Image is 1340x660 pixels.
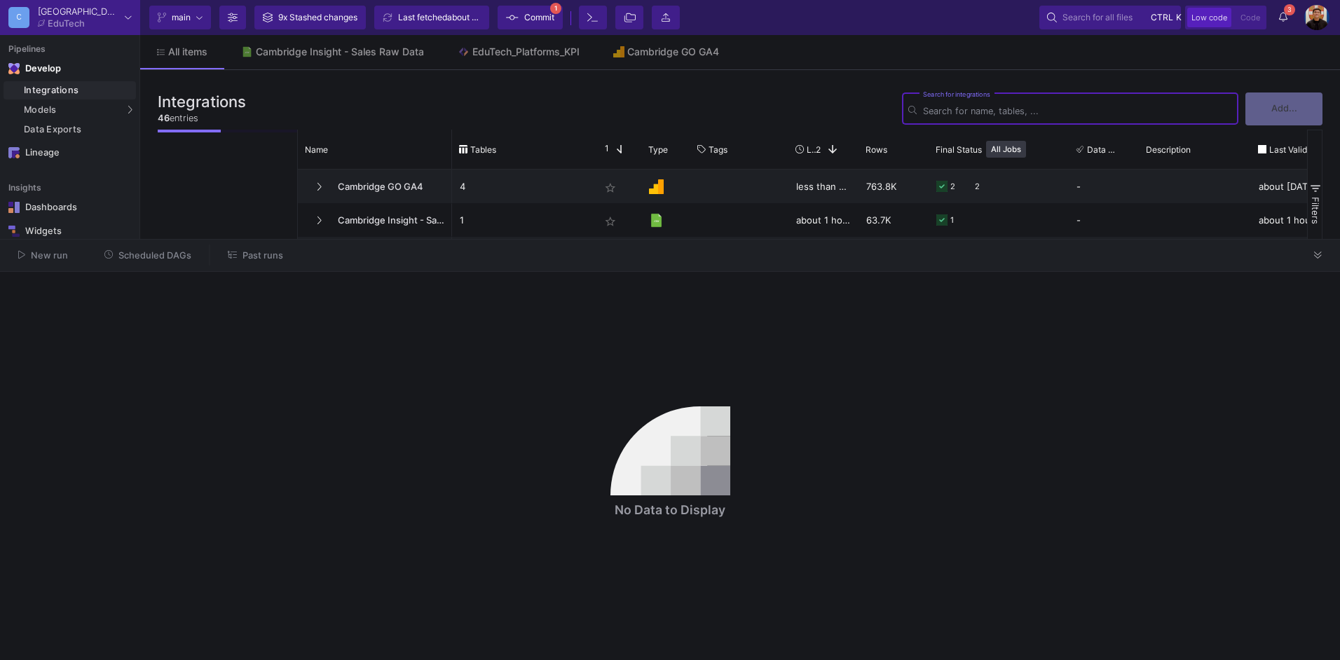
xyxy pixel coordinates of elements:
span: 2 [816,144,821,155]
span: Tables [470,144,496,155]
a: Navigation iconLineage [4,142,136,164]
span: Filters [1310,197,1321,224]
span: main [172,7,191,28]
a: Integrations [4,81,136,99]
span: k [1176,9,1182,26]
button: Scheduled DAGs [88,245,209,266]
div: less than a minute ago [788,170,859,203]
span: Rows [866,144,887,155]
div: C [8,7,29,28]
img: [Legacy] CSV [649,213,664,228]
a: Navigation iconDashboards [4,196,136,219]
div: Cambridge Insight - Sales Raw Data [256,46,424,57]
span: ctrl [1151,9,1173,26]
mat-icon: star_border [602,179,619,196]
div: about 4 hours ago [1251,237,1335,270]
span: Code [1240,13,1260,22]
div: entries [158,111,246,125]
button: Commit [498,6,563,29]
span: Scheduled DAGs [118,250,191,261]
div: EduTech [48,19,85,28]
div: 13 [950,238,959,270]
span: Commit [524,7,554,28]
span: Name [305,144,328,155]
div: about 1 hour ago [1251,203,1335,237]
div: No Data to Display [615,501,725,519]
span: 1 [599,143,609,156]
p: 1 [460,204,584,237]
div: EduTech_Platforms_KPI [472,46,580,57]
div: 2 [950,170,955,203]
img: Navigation icon [8,147,20,158]
img: Navigation icon [8,63,20,74]
div: Last fetched [398,7,482,28]
div: - [1076,238,1131,270]
span: Tags [709,144,727,155]
img: bg52tvgs8dxfpOhHYAd0g09LCcAxm85PnUXHwHyc.png [1304,5,1329,30]
button: Code [1236,8,1264,27]
div: 63.7K [859,203,929,237]
span: All items [168,46,207,57]
button: Low code [1187,8,1231,27]
div: Lineage [25,147,116,158]
img: Navigation icon [8,226,20,237]
div: Final Status [936,133,1049,165]
span: Cambridge GO GA4 [329,170,444,203]
span: 46 [158,113,170,123]
button: 9x Stashed changes [254,6,366,29]
img: Tab icon [241,46,253,58]
div: 9x Stashed changes [278,7,357,28]
span: Past runs [242,250,283,261]
span: Models [24,104,57,116]
button: main [149,6,211,29]
span: Last Valid Job [1269,144,1315,155]
img: no-data.svg [610,406,730,495]
a: Data Exports [4,121,136,139]
span: Prod [751,238,771,270]
div: [GEOGRAPHIC_DATA] [38,7,119,16]
img: Tab icon [613,46,625,58]
div: Cambridge GO GA4 [627,46,719,57]
span: ElevateDB-Prod-Reports-RDS [329,238,444,270]
div: Data Exports [24,124,132,135]
a: Navigation iconWidgets [4,220,136,242]
div: - [1076,204,1131,236]
div: Dashboards [25,202,116,213]
span: Search for all files [1062,7,1133,28]
div: 1 [950,204,954,237]
button: Last fetchedabout 1 hour ago [374,6,489,29]
span: Last Used [807,144,816,155]
span: Type [648,144,668,155]
div: about [DATE] [1251,170,1335,203]
button: Search for all filesctrlk [1039,6,1181,29]
div: Develop [25,63,46,74]
div: Integrations [24,85,132,96]
span: Low code [1191,13,1227,22]
button: 3 [1271,6,1296,29]
mat-expansion-panel-header: Navigation iconDevelop [4,57,136,80]
span: Cambridge Insight - Sales Raw Data [329,204,444,237]
span: about 1 hour ago [447,12,512,22]
img: Navigation icon [8,202,20,213]
div: - [1076,170,1131,202]
button: Past runs [211,245,300,266]
button: All Jobs [986,141,1026,158]
p: 4 [460,170,584,203]
div: 2 [975,170,980,203]
span: 3 [1284,4,1295,15]
p: 13 [460,238,584,270]
div: 763.8K [859,170,929,203]
div: 3.5B [859,237,929,270]
input: Search for name, tables, ... [923,106,1232,116]
span: Description [1146,144,1191,155]
div: Widgets [25,226,116,237]
div: about 20 hours ago [788,237,859,270]
img: Tab icon [458,46,470,58]
mat-icon: star_border [602,213,619,230]
img: Google Analytics [649,179,664,194]
span: Data Tests [1087,144,1119,155]
span: Elevate [704,238,734,270]
button: New run [1,245,85,266]
h3: Integrations [158,92,246,111]
div: about 1 hour ago [788,203,859,237]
